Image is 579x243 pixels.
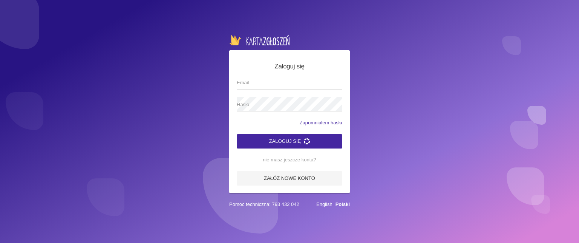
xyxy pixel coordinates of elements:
button: Zaloguj się [237,134,342,149]
span: nie masz jeszcze konta? [257,156,322,164]
input: Email [237,75,342,90]
a: Zapomniałem hasła [300,119,342,127]
a: Polski [335,201,350,207]
span: Pomoc techniczna: 793 432 042 [229,201,299,208]
input: Hasło [237,97,342,111]
a: English [316,201,332,207]
h5: Zaloguj się [237,62,342,71]
span: Hasło [237,101,335,108]
img: logo-karta.png [229,35,289,45]
a: Załóż nowe konto [237,171,342,186]
span: Email [237,79,335,87]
